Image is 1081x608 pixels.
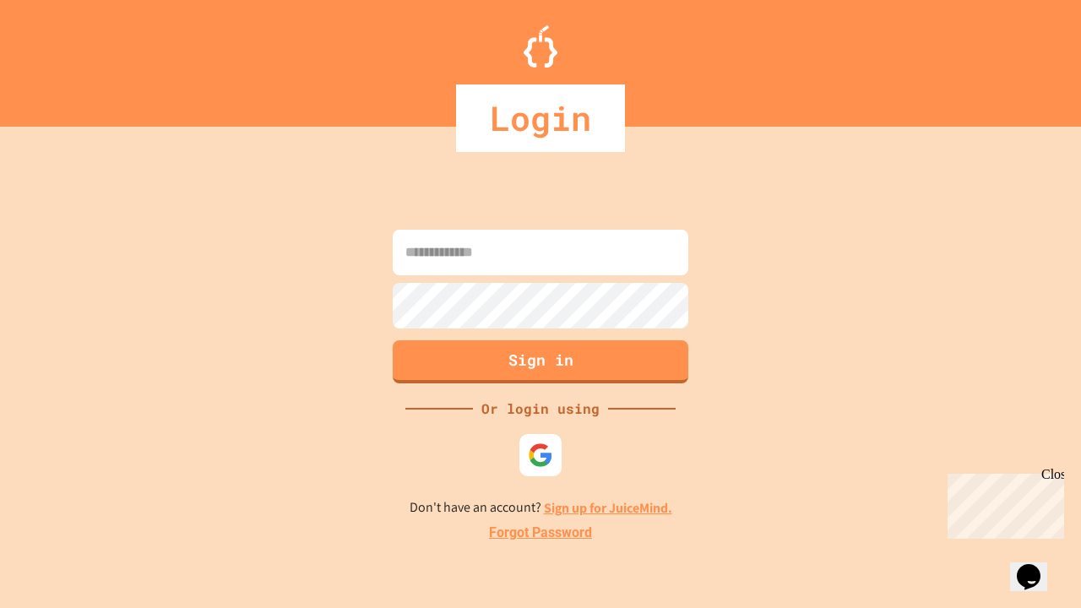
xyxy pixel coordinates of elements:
div: Chat with us now!Close [7,7,117,107]
iframe: chat widget [941,467,1064,539]
img: google-icon.svg [528,442,553,468]
div: Or login using [473,399,608,419]
p: Don't have an account? [410,497,672,518]
button: Sign in [393,340,688,383]
iframe: chat widget [1010,540,1064,591]
img: Logo.svg [524,25,557,68]
a: Sign up for JuiceMind. [544,499,672,517]
div: Login [456,84,625,152]
a: Forgot Password [489,523,592,543]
